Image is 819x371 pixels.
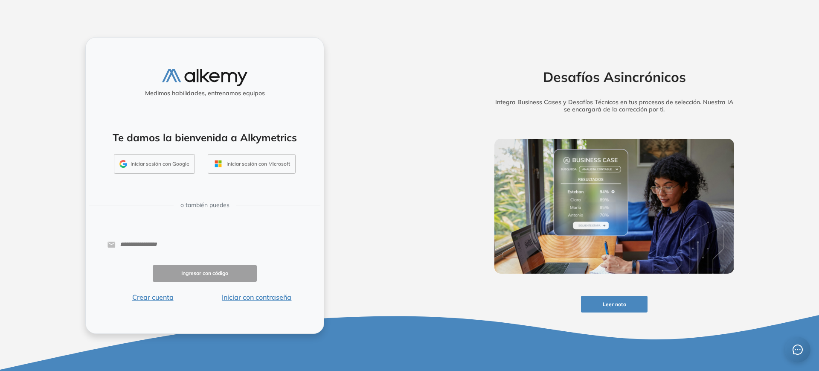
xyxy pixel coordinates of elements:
img: logo-alkemy [162,69,247,86]
button: Iniciar sesión con Microsoft [208,154,296,174]
button: Iniciar con contraseña [205,292,309,302]
img: img-more-info [494,139,734,274]
button: Iniciar sesión con Google [114,154,195,174]
button: Crear cuenta [101,292,205,302]
h5: Medimos habilidades, entrenamos equipos [89,90,320,97]
img: OUTLOOK_ICON [213,159,223,169]
img: GMAIL_ICON [119,160,127,168]
span: o también puedes [180,201,229,210]
button: Ingresar con código [153,265,257,282]
h4: Te damos la bienvenida a Alkymetrics [97,131,313,144]
button: Leer nota [581,296,648,313]
span: message [792,344,803,355]
h2: Desafíos Asincrónicos [481,69,747,85]
h5: Integra Business Cases y Desafíos Técnicos en tus procesos de selección. Nuestra IA se encargará ... [481,99,747,113]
